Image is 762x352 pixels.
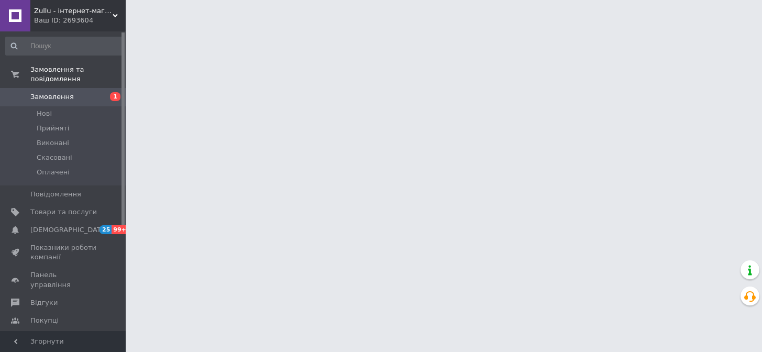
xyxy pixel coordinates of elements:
span: Скасовані [37,153,72,162]
span: 1 [110,92,120,101]
span: [DEMOGRAPHIC_DATA] [30,225,108,235]
span: Нові [37,109,52,118]
span: Панель управління [30,270,97,289]
span: Відгуки [30,298,58,307]
span: Виконані [37,138,69,148]
span: Замовлення [30,92,74,102]
span: Прийняті [37,124,69,133]
span: Покупці [30,316,59,325]
span: Повідомлення [30,190,81,199]
span: Zullu - інтернет-магазин развиваючих іграшок [34,6,113,16]
span: Товари та послуги [30,207,97,217]
span: 25 [100,225,112,234]
input: Пошук [5,37,123,56]
div: Ваш ID: 2693604 [34,16,126,25]
span: Замовлення та повідомлення [30,65,126,84]
span: Показники роботи компанії [30,243,97,262]
span: Оплачені [37,168,70,177]
span: 99+ [112,225,129,234]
